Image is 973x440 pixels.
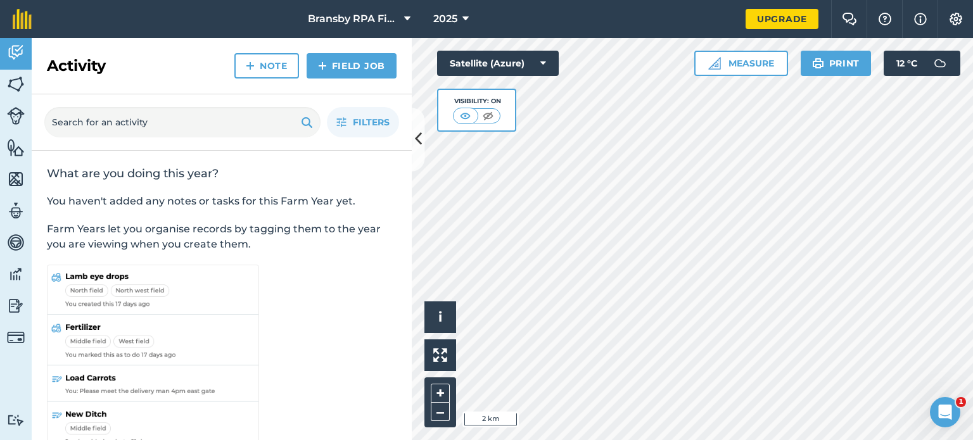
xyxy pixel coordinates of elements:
img: Ruler icon [708,57,721,70]
img: svg+xml;base64,PHN2ZyB4bWxucz0iaHR0cDovL3d3dy53My5vcmcvMjAwMC9zdmciIHdpZHRoPSIxNyIgaGVpZ2h0PSIxNy... [914,11,927,27]
button: Print [801,51,872,76]
a: Upgrade [746,9,818,29]
a: Note [234,53,299,79]
button: Satellite (Azure) [437,51,559,76]
button: – [431,403,450,421]
span: 2025 [433,11,457,27]
img: svg+xml;base64,PHN2ZyB4bWxucz0iaHR0cDovL3d3dy53My5vcmcvMjAwMC9zdmciIHdpZHRoPSIxNCIgaGVpZ2h0PSIyNC... [246,58,255,73]
a: Field Job [307,53,397,79]
button: Filters [327,107,399,137]
img: svg+xml;base64,PHN2ZyB4bWxucz0iaHR0cDovL3d3dy53My5vcmcvMjAwMC9zdmciIHdpZHRoPSIxOSIgaGVpZ2h0PSIyNC... [301,115,313,130]
button: i [424,301,456,333]
img: svg+xml;base64,PHN2ZyB4bWxucz0iaHR0cDovL3d3dy53My5vcmcvMjAwMC9zdmciIHdpZHRoPSI1MCIgaGVpZ2h0PSI0MC... [480,110,496,122]
img: svg+xml;base64,PD94bWwgdmVyc2lvbj0iMS4wIiBlbmNvZGluZz0idXRmLTgiPz4KPCEtLSBHZW5lcmF0b3I6IEFkb2JlIE... [7,414,25,426]
img: Four arrows, one pointing top left, one top right, one bottom right and the last bottom left [433,348,447,362]
img: svg+xml;base64,PD94bWwgdmVyc2lvbj0iMS4wIiBlbmNvZGluZz0idXRmLTgiPz4KPCEtLSBHZW5lcmF0b3I6IEFkb2JlIE... [7,265,25,284]
img: svg+xml;base64,PD94bWwgdmVyc2lvbj0iMS4wIiBlbmNvZGluZz0idXRmLTgiPz4KPCEtLSBHZW5lcmF0b3I6IEFkb2JlIE... [7,329,25,346]
img: svg+xml;base64,PHN2ZyB4bWxucz0iaHR0cDovL3d3dy53My5vcmcvMjAwMC9zdmciIHdpZHRoPSIxOSIgaGVpZ2h0PSIyNC... [812,56,824,71]
img: svg+xml;base64,PD94bWwgdmVyc2lvbj0iMS4wIiBlbmNvZGluZz0idXRmLTgiPz4KPCEtLSBHZW5lcmF0b3I6IEFkb2JlIE... [7,107,25,125]
button: Measure [694,51,788,76]
img: svg+xml;base64,PHN2ZyB4bWxucz0iaHR0cDovL3d3dy53My5vcmcvMjAwMC9zdmciIHdpZHRoPSI1NiIgaGVpZ2h0PSI2MC... [7,170,25,189]
img: svg+xml;base64,PHN2ZyB4bWxucz0iaHR0cDovL3d3dy53My5vcmcvMjAwMC9zdmciIHdpZHRoPSI1MCIgaGVpZ2h0PSI0MC... [457,110,473,122]
img: svg+xml;base64,PD94bWwgdmVyc2lvbj0iMS4wIiBlbmNvZGluZz0idXRmLTgiPz4KPCEtLSBHZW5lcmF0b3I6IEFkb2JlIE... [7,296,25,315]
button: 12 °C [884,51,960,76]
img: svg+xml;base64,PD94bWwgdmVyc2lvbj0iMS4wIiBlbmNvZGluZz0idXRmLTgiPz4KPCEtLSBHZW5lcmF0b3I6IEFkb2JlIE... [7,233,25,252]
img: svg+xml;base64,PD94bWwgdmVyc2lvbj0iMS4wIiBlbmNvZGluZz0idXRmLTgiPz4KPCEtLSBHZW5lcmF0b3I6IEFkb2JlIE... [927,51,953,76]
span: 1 [956,397,966,407]
span: 12 ° C [896,51,917,76]
span: Filters [353,115,390,129]
img: svg+xml;base64,PD94bWwgdmVyc2lvbj0iMS4wIiBlbmNvZGluZz0idXRmLTgiPz4KPCEtLSBHZW5lcmF0b3I6IEFkb2JlIE... [7,201,25,220]
img: Two speech bubbles overlapping with the left bubble in the forefront [842,13,857,25]
p: Farm Years let you organise records by tagging them to the year you are viewing when you create t... [47,222,397,252]
h2: Activity [47,56,106,76]
img: fieldmargin Logo [13,9,32,29]
button: + [431,384,450,403]
span: Bransby RPA Field Numbers [308,11,399,27]
img: svg+xml;base64,PHN2ZyB4bWxucz0iaHR0cDovL3d3dy53My5vcmcvMjAwMC9zdmciIHdpZHRoPSIxNCIgaGVpZ2h0PSIyNC... [318,58,327,73]
img: svg+xml;base64,PHN2ZyB4bWxucz0iaHR0cDovL3d3dy53My5vcmcvMjAwMC9zdmciIHdpZHRoPSI1NiIgaGVpZ2h0PSI2MC... [7,138,25,157]
img: svg+xml;base64,PD94bWwgdmVyc2lvbj0iMS4wIiBlbmNvZGluZz0idXRmLTgiPz4KPCEtLSBHZW5lcmF0b3I6IEFkb2JlIE... [7,43,25,62]
img: A question mark icon [877,13,893,25]
img: svg+xml;base64,PHN2ZyB4bWxucz0iaHR0cDovL3d3dy53My5vcmcvMjAwMC9zdmciIHdpZHRoPSI1NiIgaGVpZ2h0PSI2MC... [7,75,25,94]
span: i [438,309,442,325]
img: A cog icon [948,13,963,25]
iframe: Intercom live chat [930,397,960,427]
div: Visibility: On [453,96,501,106]
h2: What are you doing this year? [47,166,397,181]
p: You haven't added any notes or tasks for this Farm Year yet. [47,194,397,209]
input: Search for an activity [44,107,321,137]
